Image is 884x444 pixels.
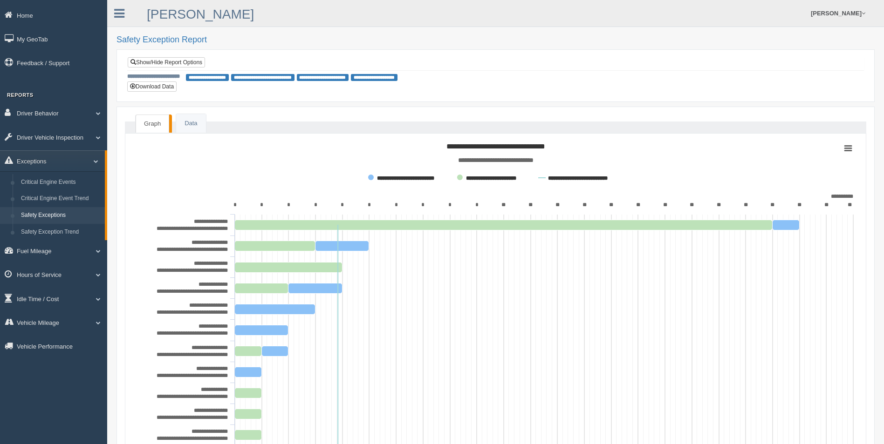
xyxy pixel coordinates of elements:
[17,190,105,207] a: Critical Engine Event Trend
[17,224,105,241] a: Safety Exception Trend
[136,114,169,133] a: Graph
[128,57,205,67] a: Show/Hide Report Options
[147,7,254,21] a: [PERSON_NAME]
[127,81,177,92] button: Download Data
[17,174,105,191] a: Critical Engine Events
[116,35,875,45] h2: Safety Exception Report
[17,207,105,224] a: Safety Exceptions
[176,114,206,133] a: Data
